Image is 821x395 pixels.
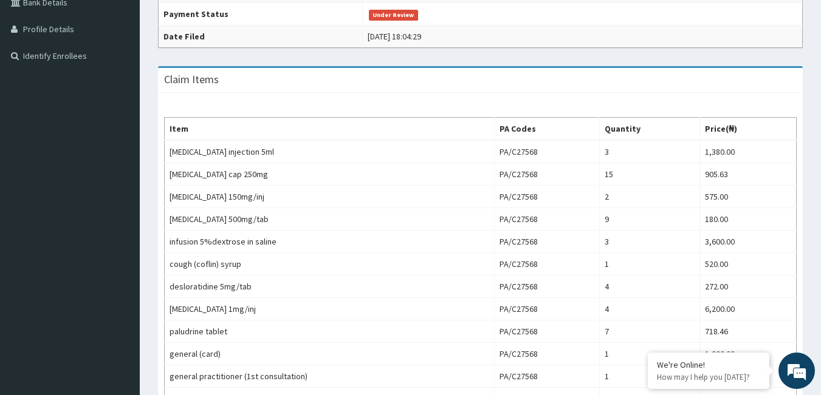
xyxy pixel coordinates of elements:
td: 1,380.00 [700,140,797,163]
td: PA/C27568 [494,186,600,208]
td: cough (coflin) syrup [165,253,495,275]
th: PA Codes [494,118,600,141]
td: 3 [600,231,700,253]
td: PA/C27568 [494,365,600,388]
td: PA/C27568 [494,163,600,186]
td: PA/C27568 [494,231,600,253]
td: 520.00 [700,253,797,275]
td: PA/C27568 [494,253,600,275]
img: d_794563401_company_1708531726252_794563401 [22,61,49,91]
td: general (card) [165,343,495,365]
td: 1 [600,343,700,365]
td: 4 [600,275,700,298]
td: 1,000.00 [700,343,797,365]
td: 3 [600,140,700,163]
td: 1 [600,253,700,275]
td: PA/C27568 [494,343,600,365]
td: 9 [600,208,700,231]
td: 272.00 [700,275,797,298]
td: 905.63 [700,163,797,186]
div: Chat with us now [63,68,204,84]
td: [MEDICAL_DATA] 1mg/inj [165,298,495,320]
td: [MEDICAL_DATA] 500mg/tab [165,208,495,231]
th: Payment Status [159,3,363,25]
div: We're Online! [657,359,760,370]
td: 4 [600,298,700,320]
td: 575.00 [700,186,797,208]
td: PA/C27568 [494,208,600,231]
th: Price(₦) [700,118,797,141]
p: How may I help you today? [657,372,760,382]
th: Quantity [600,118,700,141]
td: PA/C27568 [494,275,600,298]
td: [MEDICAL_DATA] injection 5ml [165,140,495,163]
div: Minimize live chat window [199,6,228,35]
td: [MEDICAL_DATA] cap 250mg [165,163,495,186]
td: 2 [600,186,700,208]
td: desloratidine 5mg/tab [165,275,495,298]
td: 6,200.00 [700,298,797,320]
th: Date Filed [159,25,363,48]
textarea: Type your message and hit 'Enter' [6,265,232,307]
td: PA/C27568 [494,140,600,163]
td: 1 [600,365,700,388]
td: 3,600.00 [700,231,797,253]
td: 180.00 [700,208,797,231]
th: Item [165,118,495,141]
td: PA/C27568 [494,320,600,343]
div: [DATE] 18:04:29 [368,30,421,42]
td: 15 [600,163,700,186]
td: general practitioner (1st consultation) [165,365,495,388]
td: PA/C27568 [494,298,600,320]
td: paludrine tablet [165,320,495,343]
h3: Claim Items [164,74,219,85]
td: [MEDICAL_DATA] 150mg/inj [165,186,495,208]
td: 718.46 [700,320,797,343]
span: Under Review [369,10,418,21]
td: 7 [600,320,700,343]
span: We're online! [70,120,168,242]
td: infusion 5%dextrose in saline [165,231,495,253]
